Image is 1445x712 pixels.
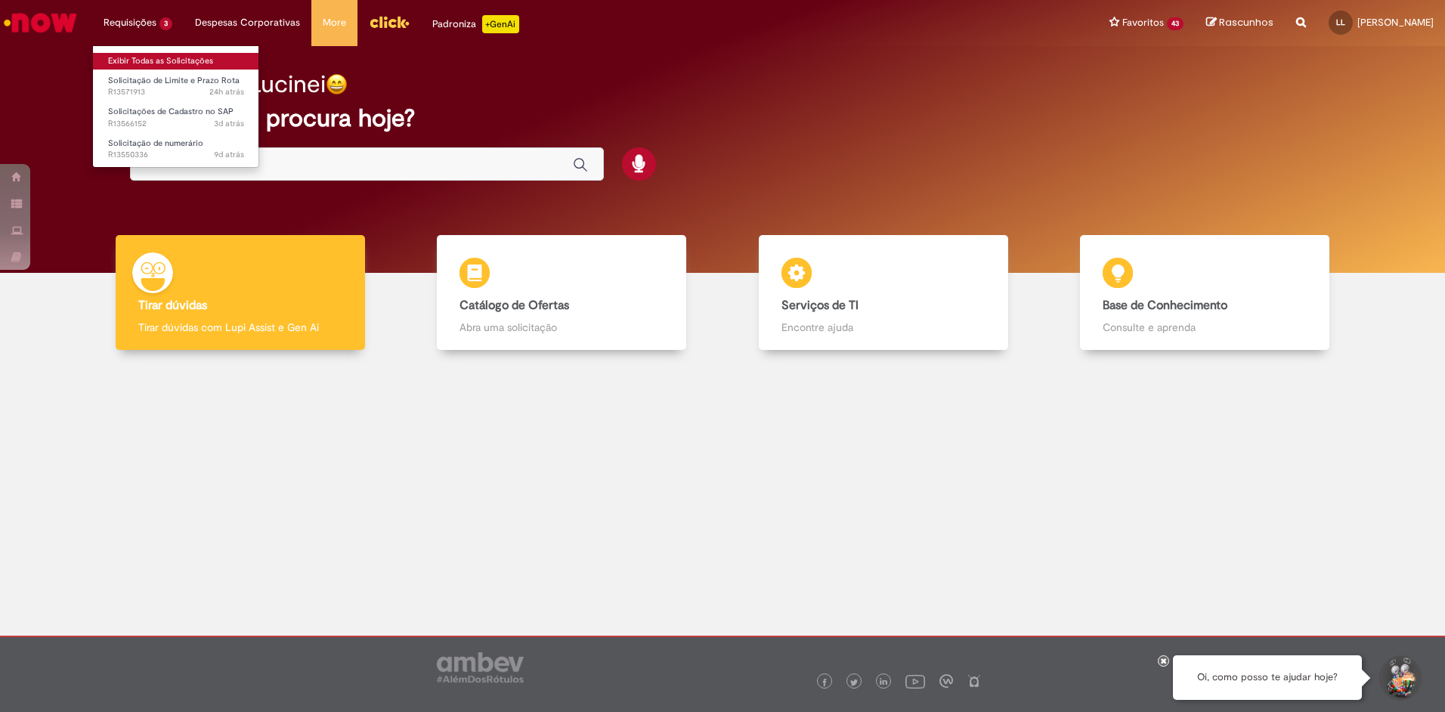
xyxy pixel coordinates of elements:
[209,86,244,98] time: 26/09/2025 17:06:44
[108,86,244,98] span: R13571913
[104,15,156,30] span: Requisições
[93,104,259,132] a: Aberto R13566152 : Solicitações de Cadastro no SAP
[939,674,953,688] img: logo_footer_workplace.png
[1103,320,1307,335] p: Consulte e aprenda
[323,15,346,30] span: More
[2,8,79,38] img: ServiceNow
[214,118,244,129] span: 3d atrás
[92,45,259,168] ul: Requisições
[401,235,723,351] a: Catálogo de Ofertas Abra uma solicitação
[1377,655,1422,701] button: Iniciar Conversa de Suporte
[482,15,519,33] p: +GenAi
[159,17,172,30] span: 3
[1103,298,1227,313] b: Base de Conhecimento
[905,671,925,691] img: logo_footer_youtube.png
[93,135,259,163] a: Aberto R13550336 : Solicitação de numerário
[1044,235,1366,351] a: Base de Conhecimento Consulte e aprenda
[781,320,986,335] p: Encontre ajuda
[437,652,524,683] img: logo_footer_ambev_rotulo_gray.png
[369,11,410,33] img: click_logo_yellow_360x200.png
[108,138,203,149] span: Solicitação de numerário
[108,118,244,130] span: R13566152
[79,235,401,351] a: Tirar dúvidas Tirar dúvidas com Lupi Assist e Gen Ai
[214,118,244,129] time: 25/09/2025 11:29:31
[432,15,519,33] div: Padroniza
[880,678,887,687] img: logo_footer_linkedin.png
[108,75,240,86] span: Solicitação de Limite e Prazo Rota
[781,298,859,313] b: Serviços de TI
[93,73,259,101] a: Aberto R13571913 : Solicitação de Limite e Prazo Rota
[1173,655,1362,700] div: Oi, como posso te ajudar hoje?
[214,149,244,160] time: 19/09/2025 11:55:07
[214,149,244,160] span: 9d atrás
[108,149,244,161] span: R13550336
[130,105,1315,132] h2: O que você procura hoje?
[326,73,348,95] img: happy-face.png
[1336,17,1345,27] span: LL
[138,298,207,313] b: Tirar dúvidas
[138,320,342,335] p: Tirar dúvidas com Lupi Assist e Gen Ai
[1122,15,1164,30] span: Favoritos
[1206,16,1273,30] a: Rascunhos
[1219,15,1273,29] span: Rascunhos
[1167,17,1184,30] span: 43
[108,106,234,117] span: Solicitações de Cadastro no SAP
[722,235,1044,351] a: Serviços de TI Encontre ajuda
[459,298,569,313] b: Catálogo de Ofertas
[459,320,664,335] p: Abra uma solicitação
[821,679,828,686] img: logo_footer_facebook.png
[195,15,300,30] span: Despesas Corporativas
[209,86,244,98] span: 24h atrás
[967,674,981,688] img: logo_footer_naosei.png
[850,679,858,686] img: logo_footer_twitter.png
[1357,16,1434,29] span: [PERSON_NAME]
[93,53,259,70] a: Exibir Todas as Solicitações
